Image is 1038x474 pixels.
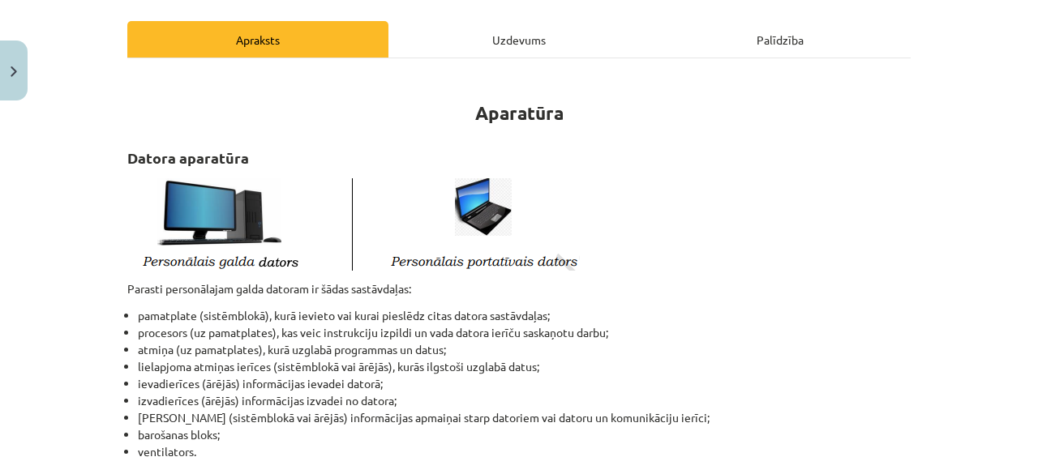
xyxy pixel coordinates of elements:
img: icon-close-lesson-0947bae3869378f0d4975bcd49f059093ad1ed9edebbc8119c70593378902aed.svg [11,66,17,77]
li: izvadierīces (ārējās) informācijas izvadei no datora; [138,392,911,409]
p: Parasti personālajam galda datoram ir šādas sastāvdaļas: [127,280,911,297]
li: procesors (uz pamatplates), kas veic instrukciju izpildi un vada datora ierīču saskaņotu darbu; [138,324,911,341]
div: Apraksts [127,21,388,58]
div: Uzdevums [388,21,650,58]
li: [PERSON_NAME] (sistēmblokā vai ārējās) informācijas apmaiņai starp datoriem vai datoru un komunik... [138,409,911,426]
strong: Aparatūra [475,101,564,125]
li: ievadierīces (ārējās) informācijas ievadei datorā; [138,375,911,392]
li: lielapjoma atmiņas ierīces (sistēmblokā vai ārējās), kurās ilgstoši uzglabā datus; [138,358,911,375]
li: atmiņa (uz pamatplates), kurā uzglabā programmas un datus; [138,341,911,358]
li: pamatplate (sistēmblokā), kurā ievieto vai kurai pieslēdz citas datora sastāvdaļas; [138,307,911,324]
strong: Datora aparatūra [127,148,249,167]
div: Palīdzība [650,21,911,58]
li: barošanas bloks; [138,426,911,443]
